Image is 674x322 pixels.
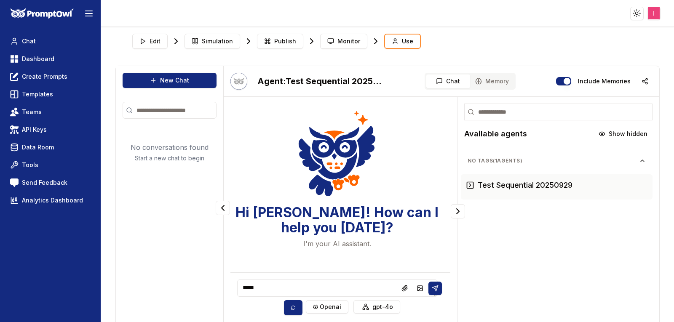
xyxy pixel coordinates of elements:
span: Show hidden [609,130,647,138]
a: Send Feedback [7,175,94,190]
span: Tools [22,161,38,169]
h2: Available agents [464,128,527,140]
span: Chat [22,37,36,45]
button: Simulation [185,34,240,49]
span: Send Feedback [22,178,67,187]
button: gpt-4o [353,300,400,314]
img: Bot [230,73,247,90]
button: Collapse panel [451,204,465,218]
h3: Hi [PERSON_NAME]! How can I help you [DATE]? [230,205,444,235]
span: Memory [485,77,509,85]
a: Data Room [7,140,94,155]
p: Start a new chat to begin [135,154,204,162]
span: Analytics Dashboard [22,196,83,205]
button: Monitor [320,34,367,49]
img: PromptOwl [11,8,74,19]
button: Show hidden [594,127,653,141]
button: Publish [257,34,303,49]
button: Talk with Hootie [230,73,247,90]
span: Teams [22,108,42,116]
span: Edit [150,37,160,45]
span: Dashboard [22,55,54,63]
span: Publish [274,37,296,45]
button: openai [306,300,348,314]
img: Welcome Owl [298,109,376,198]
span: Simulation [202,37,233,45]
a: Create Prompts [7,69,94,84]
button: New Chat [123,73,217,88]
p: No conversations found [131,142,209,152]
a: Templates [7,87,94,102]
span: gpt-4o [372,303,393,311]
span: Chat [446,77,460,85]
button: No Tags(1agents) [461,154,653,168]
button: Edit [132,34,168,49]
a: Analytics Dashboard [7,193,94,208]
span: openai [320,303,341,311]
button: Sync model selection with the edit page [284,300,302,315]
a: Chat [7,34,94,49]
a: Dashboard [7,51,94,67]
img: ACg8ocLcalYY8KTZ0qfGg_JirqB37-qlWKk654G7IdWEKZx1cb7MQQ=s96-c [648,7,660,19]
h2: Test Sequential 20250929 [257,75,384,87]
span: Use [402,37,413,45]
a: API Keys [7,122,94,137]
img: feedback [10,178,19,187]
span: No Tags ( 1 agents) [468,157,639,164]
span: Templates [22,90,53,98]
a: Tools [7,157,94,173]
span: Create Prompts [22,72,67,81]
span: API Keys [22,125,47,134]
h3: Test Sequential 20250929 [478,179,572,191]
label: Include memories in the messages below [578,78,631,84]
button: Collapse panel [216,201,230,215]
span: Monitor [337,37,360,45]
button: Use [384,34,421,49]
button: Include memories in the messages below [556,77,571,85]
p: I'm your AI assistant. [303,239,371,249]
span: Data Room [22,143,54,152]
a: Teams [7,104,94,120]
